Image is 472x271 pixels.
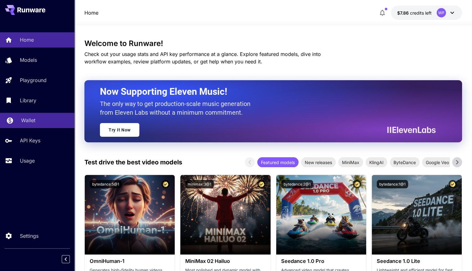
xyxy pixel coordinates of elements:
div: Featured models [257,157,299,167]
span: MiniMax [338,159,363,166]
p: API Keys [20,137,40,144]
button: Certified Model – Vetted for best performance and includes a commercial license. [257,180,266,188]
h3: OmniHuman‑1 [90,258,170,264]
div: MiniMax [338,157,363,167]
p: Playground [20,76,47,84]
p: Models [20,56,37,64]
button: minimax:3@1 [185,180,214,188]
p: Test drive the best video models [84,158,182,167]
p: Library [20,97,36,104]
p: Home [20,36,34,44]
div: WF [437,8,446,17]
span: Google Veo [422,159,453,166]
div: ByteDance [390,157,420,167]
h3: Seedance 1.0 Lite [377,258,457,264]
p: The only way to get production-scale music generation from Eleven Labs without a minimum commitment. [100,99,255,117]
div: $7.85529 [397,10,432,16]
a: Try It Now [100,123,139,137]
h3: Welcome to Runware! [84,39,462,48]
span: ByteDance [390,159,420,166]
div: New releases [301,157,336,167]
button: bytedance:2@1 [281,180,313,188]
nav: breadcrumb [84,9,98,16]
div: Google Veo [422,157,453,167]
span: Featured models [257,159,299,166]
span: Check out your usage stats and API key performance at a glance. Explore featured models, dive int... [84,51,321,65]
button: Collapse sidebar [62,255,70,263]
button: $7.85529WF [391,6,462,20]
h2: Now Supporting Eleven Music! [100,86,431,98]
span: New releases [301,159,336,166]
div: Collapse sidebar [66,254,74,265]
button: bytedance:1@1 [377,180,408,188]
p: Usage [20,157,35,164]
button: Certified Model – Vetted for best performance and includes a commercial license. [161,180,170,188]
button: Certified Model – Vetted for best performance and includes a commercial license. [353,180,361,188]
img: alt [180,175,270,255]
button: Certified Model – Vetted for best performance and includes a commercial license. [448,180,457,188]
p: Settings [20,232,38,240]
img: alt [372,175,462,255]
img: alt [276,175,366,255]
h3: MiniMax 02 Hailuo [185,258,265,264]
a: Home [84,9,98,16]
img: alt [85,175,175,255]
div: KlingAI [366,157,387,167]
span: $7.86 [397,10,410,16]
button: bytedance:5@1 [90,180,122,188]
p: Wallet [21,117,35,124]
span: KlingAI [366,159,387,166]
h3: Seedance 1.0 Pro [281,258,361,264]
span: credits left [410,10,432,16]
